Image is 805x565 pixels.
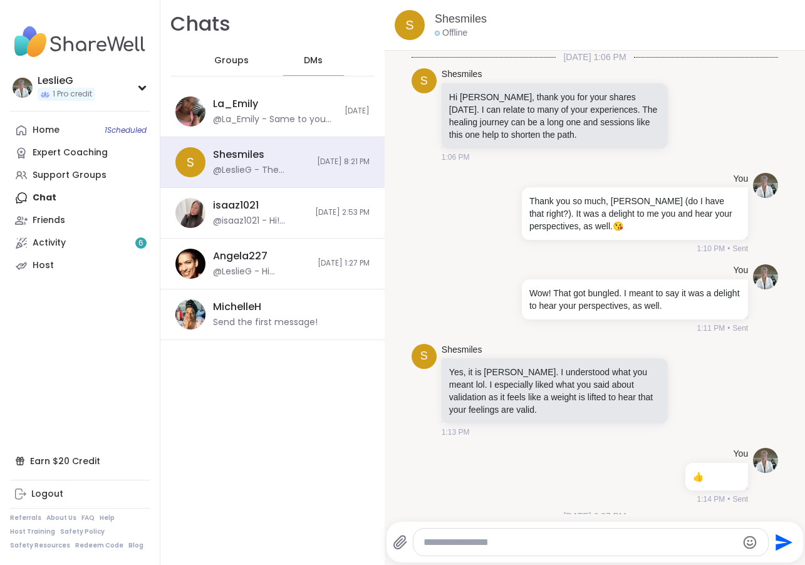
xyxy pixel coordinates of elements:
[727,494,730,505] span: •
[753,264,778,289] img: https://sharewell-space-live.sfo3.digitaloceanspaces.com/user-generated/30ae3d33-afa0-436c-b6a0-e...
[315,207,370,218] span: [DATE] 2:53 PM
[753,448,778,473] img: https://sharewell-space-live.sfo3.digitaloceanspaces.com/user-generated/30ae3d33-afa0-436c-b6a0-e...
[33,147,108,159] div: Expert Coaching
[529,195,740,232] p: Thank you so much, [PERSON_NAME] (do I have that right?). It was a delight to me you and hear you...
[732,323,748,334] span: Sent
[697,243,725,254] span: 1:10 PM
[405,16,413,34] span: S
[317,157,370,167] span: [DATE] 8:21 PM
[175,198,205,228] img: https://sharewell-space-live.sfo3.digitaloceanspaces.com/user-generated/57c3f3e4-7e42-43a8-a768-4...
[105,125,147,135] span: 1 Scheduled
[60,527,105,536] a: Safety Policy
[556,510,633,522] span: [DATE] 6:07 PM
[613,221,623,231] span: 😘
[213,113,337,126] div: @La_Emily - Same to you and no worries…
[732,494,748,505] span: Sent
[175,299,205,329] img: https://sharewell-space-live.sfo3.digitaloceanspaces.com/user-generated/d1985284-f2c3-4bbf-b72e-5...
[10,527,55,536] a: Host Training
[213,164,309,177] div: @LeslieG - The reminder is so appreciated, [PERSON_NAME]! I had another possible commitment, but ...
[10,254,150,277] a: Host
[10,514,41,522] a: Referrals
[128,541,143,550] a: Blog
[10,119,150,142] a: Home1Scheduled
[449,91,660,141] p: Hi [PERSON_NAME], thank you for your shares [DATE]. I can relate to many of your experiences. The...
[175,249,205,279] img: https://sharewell-space-live.sfo3.digitaloceanspaces.com/user-generated/521f8dc1-a24a-4d5c-86ea-f...
[214,54,249,67] span: Groups
[170,10,231,38] h1: Chats
[38,74,95,88] div: LeslieG
[529,287,740,312] p: Wow! That got bungled. I meant to say it was a delight to hear your perspectives, as well.
[33,214,65,227] div: Friends
[435,27,467,39] div: Offline
[753,173,778,198] img: https://sharewell-space-live.sfo3.digitaloceanspaces.com/user-generated/30ae3d33-afa0-436c-b6a0-e...
[697,494,725,505] span: 1:14 PM
[442,427,470,438] span: 1:13 PM
[213,97,258,111] div: La_Emily
[697,323,725,334] span: 1:11 PM
[10,450,150,472] div: Earn $20 Credit
[213,266,310,278] div: @LeslieG - Hi [PERSON_NAME], please forgive me for not replying for all these months. Up until [D...
[442,152,470,163] span: 1:06 PM
[345,106,370,117] span: [DATE]
[727,243,730,254] span: •
[213,199,259,212] div: isaaz1021
[732,243,748,254] span: Sent
[213,249,267,263] div: Angela227
[734,264,749,277] h4: You
[769,528,797,556] button: Send
[13,78,33,98] img: LeslieG
[213,316,318,329] div: Send the first message!
[742,535,757,550] button: Emoji picker
[10,541,70,550] a: Safety Resources
[81,514,95,522] a: FAQ
[53,89,92,100] span: 1 Pro credit
[318,258,370,269] span: [DATE] 1:27 PM
[420,73,428,90] span: S
[213,215,308,227] div: @isaaz1021 - Hi! Thank you so much it truly means so much! It was so nice meeting you as well. I ...
[693,472,704,482] span: 👍
[10,483,150,505] a: Logout
[442,344,482,356] a: Shesmiles
[420,348,428,365] span: S
[10,232,150,254] a: Activity6
[100,514,115,522] a: Help
[423,536,737,549] textarea: Type your message
[10,209,150,232] a: Friends
[175,96,205,127] img: https://sharewell-space-live.sfo3.digitaloceanspaces.com/user-generated/b932a23f-8d50-4577-86ed-9...
[138,238,143,249] span: 6
[734,448,749,460] h4: You
[727,323,730,334] span: •
[734,173,749,185] h4: You
[46,514,76,522] a: About Us
[442,68,482,81] a: Shesmiles
[75,541,123,550] a: Redeem Code
[10,142,150,164] a: Expert Coaching
[435,11,487,27] a: Shesmiles
[31,488,63,500] div: Logout
[33,237,66,249] div: Activity
[33,259,54,272] div: Host
[213,300,261,314] div: MichelleH
[304,54,323,67] span: DMs
[187,153,194,172] span: S
[33,169,106,182] div: Support Groups
[213,148,264,162] div: Shesmiles
[449,366,660,416] p: Yes, it is [PERSON_NAME]. I understood what you meant lol. I especially liked what you said about...
[33,124,60,137] div: Home
[10,164,150,187] a: Support Groups
[556,51,633,63] span: [DATE] 1:06 PM
[10,20,150,64] img: ShareWell Nav Logo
